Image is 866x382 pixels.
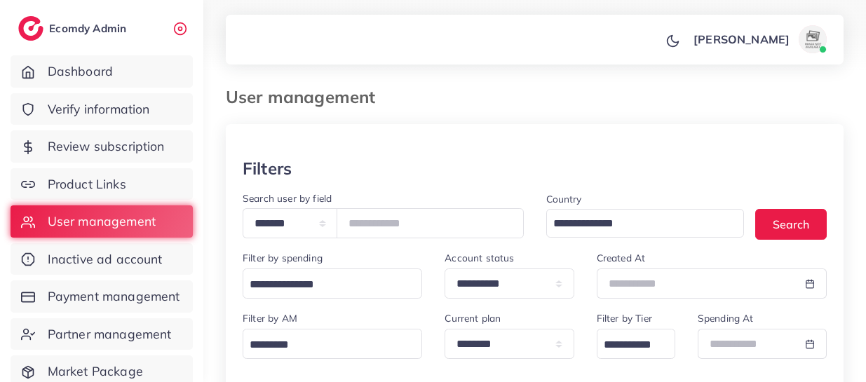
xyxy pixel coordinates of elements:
label: Filter by AM [243,311,297,325]
label: Account status [445,251,514,265]
a: Review subscription [11,130,193,163]
span: Inactive ad account [48,250,163,268]
a: logoEcomdy Admin [18,16,130,41]
label: Created At [597,251,646,265]
a: Product Links [11,168,193,200]
div: Search for option [546,209,745,238]
input: Search for option [548,213,726,235]
input: Search for option [599,334,657,356]
label: Spending At [698,311,754,325]
img: logo [18,16,43,41]
a: User management [11,205,193,238]
span: Market Package [48,362,143,381]
a: Inactive ad account [11,243,193,275]
p: [PERSON_NAME] [694,31,790,48]
h2: Ecomdy Admin [49,22,130,35]
label: Filter by Tier [597,311,652,325]
div: Search for option [597,329,675,359]
input: Search for option [245,274,404,296]
label: Search user by field [243,191,332,205]
button: Search [755,209,827,239]
div: Search for option [243,329,422,359]
label: Filter by spending [243,251,323,265]
span: User management [48,212,156,231]
div: Search for option [243,268,422,299]
span: Payment management [48,287,180,306]
a: Payment management [11,280,193,313]
span: Verify information [48,100,150,118]
input: Search for option [245,334,404,356]
span: Review subscription [48,137,165,156]
span: Dashboard [48,62,113,81]
h3: Filters [243,158,292,179]
label: Current plan [445,311,501,325]
label: Country [546,192,582,206]
a: Verify information [11,93,193,125]
span: Product Links [48,175,126,193]
a: Partner management [11,318,193,350]
h3: User management [226,87,386,107]
a: [PERSON_NAME]avatar [686,25,832,53]
a: Dashboard [11,55,193,88]
img: avatar [799,25,827,53]
span: Partner management [48,325,172,343]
